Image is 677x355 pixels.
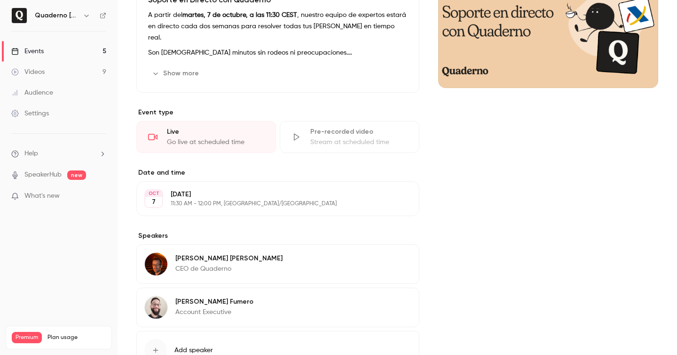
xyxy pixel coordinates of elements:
label: Speakers [136,231,419,241]
div: Pre-recorded video [310,127,408,137]
img: Quaderno España [12,8,27,23]
img: Carlos Hernández [145,253,167,275]
li: help-dropdown-opener [11,149,106,159]
p: 11:30 AM - 12:00 PM, [GEOGRAPHIC_DATA]/[GEOGRAPHIC_DATA] [171,200,370,208]
span: new [67,170,86,180]
p: Account Executive [175,307,253,317]
iframe: Noticeable Trigger [95,192,106,201]
div: Jairo Fumero[PERSON_NAME] FumeroAccount Executive [136,288,419,327]
span: Add speaker [174,346,213,355]
div: Settings [11,109,49,118]
p: A partir del , nuestro equipo de expertos estará en directo cada dos semanas para resolver todas ... [148,9,408,43]
div: Go live at scheduled time [167,137,264,147]
div: LiveGo live at scheduled time [136,121,276,153]
div: Carlos Hernández[PERSON_NAME] [PERSON_NAME]CEO de Quaderno [136,244,419,284]
img: Jairo Fumero [145,296,167,319]
div: Audience [11,88,53,97]
p: Event type [136,108,419,117]
strong: martes, 7 de octubre, a las 11:30 CEST [182,12,297,18]
span: Plan usage [47,334,106,341]
p: [DATE] [171,190,370,199]
a: SpeakerHub [24,170,62,180]
p: Son [DEMOGRAPHIC_DATA] minutos sin rodeos ni preocupaciones. [148,47,408,58]
div: Live [167,127,264,137]
span: Help [24,149,38,159]
span: What's new [24,191,60,201]
h6: Quaderno [GEOGRAPHIC_DATA] [35,11,79,20]
div: Events [11,47,44,56]
button: Show more [148,66,205,81]
p: 7 [152,197,156,207]
div: Pre-recorded videoStream at scheduled time [280,121,419,153]
span: Premium [12,332,42,343]
div: Videos [11,67,45,77]
label: Date and time [136,168,419,177]
div: OCT [145,190,162,197]
p: CEO de Quaderno [175,264,283,274]
p: [PERSON_NAME] Fumero [175,297,253,307]
p: [PERSON_NAME] [PERSON_NAME] [175,254,283,263]
div: Stream at scheduled time [310,137,408,147]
